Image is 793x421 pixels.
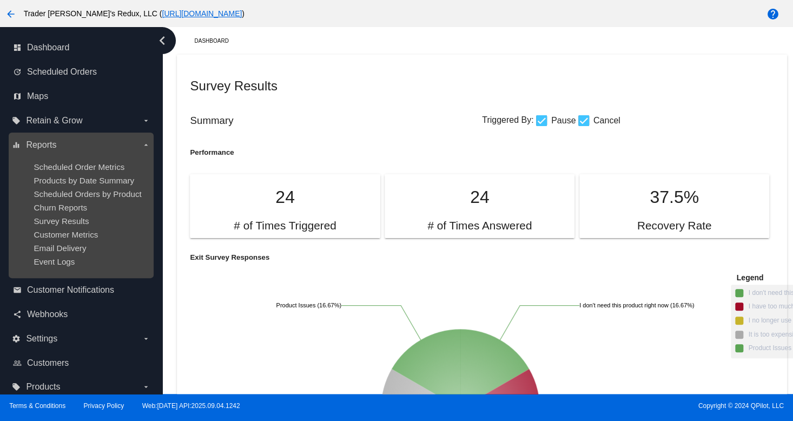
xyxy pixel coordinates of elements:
[13,281,150,299] a: email Customer Notifications
[142,141,150,149] i: arrow_drop_down
[34,230,98,239] a: Customer Metrics
[190,115,482,127] h3: Summary
[736,273,763,282] span: Legend
[27,310,68,319] span: Webhooks
[13,359,22,367] i: people_outline
[13,286,22,294] i: email
[26,116,82,126] span: Retain & Grow
[406,402,784,410] span: Copyright © 2024 QPilot, LLC
[592,187,756,207] p: 37.5%
[13,306,150,323] a: share Webhooks
[637,219,712,233] h2: Recovery Rate
[190,253,482,261] h5: Exit Survey Responses
[12,334,21,343] i: settings
[13,63,150,81] a: update Scheduled Orders
[13,92,22,101] i: map
[142,334,150,343] i: arrow_drop_down
[234,219,336,233] h2: # of Times Triggered
[12,116,21,125] i: local_offer
[9,402,65,410] a: Terms & Conditions
[34,244,86,253] a: Email Delivery
[13,43,22,52] i: dashboard
[27,43,69,52] span: Dashboard
[593,114,620,127] span: Cancel
[27,285,114,295] span: Customer Notifications
[766,8,779,21] mat-icon: help
[84,402,124,410] a: Privacy Policy
[13,310,22,319] i: share
[579,302,694,308] text: I don't need this product right now (16.67%)
[12,383,21,391] i: local_offer
[34,203,87,212] a: Churn Reports
[551,114,576,127] span: Pause
[27,91,48,101] span: Maps
[12,141,21,149] i: equalizer
[142,383,150,391] i: arrow_drop_down
[27,358,69,368] span: Customers
[13,354,150,372] a: people_outline Customers
[27,67,97,77] span: Scheduled Orders
[34,216,89,226] a: Survey Results
[34,189,141,199] a: Scheduled Orders by Product
[13,68,22,76] i: update
[26,382,60,392] span: Products
[24,9,244,18] span: Trader [PERSON_NAME]'s Redux, LLC ( )
[398,187,561,207] p: 24
[154,32,171,49] i: chevron_left
[142,116,150,125] i: arrow_drop_down
[482,115,533,124] span: Triggered By:
[4,8,17,21] mat-icon: arrow_back
[194,32,238,49] a: Dashboard
[427,219,532,233] h2: # of Times Answered
[34,162,124,172] a: Scheduled Order Metrics
[13,39,150,56] a: dashboard Dashboard
[34,176,134,185] a: Products by Date Summary
[13,88,150,105] a: map Maps
[190,78,482,94] h2: Survey Results
[26,140,56,150] span: Reports
[162,9,242,18] a: [URL][DOMAIN_NAME]
[142,402,240,410] a: Web:[DATE] API:2025.09.04.1242
[203,187,367,207] p: 24
[26,334,57,344] span: Settings
[34,257,75,266] a: Event Logs
[276,302,341,308] text: Product Issues (16.67%)
[190,148,482,156] h5: Performance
